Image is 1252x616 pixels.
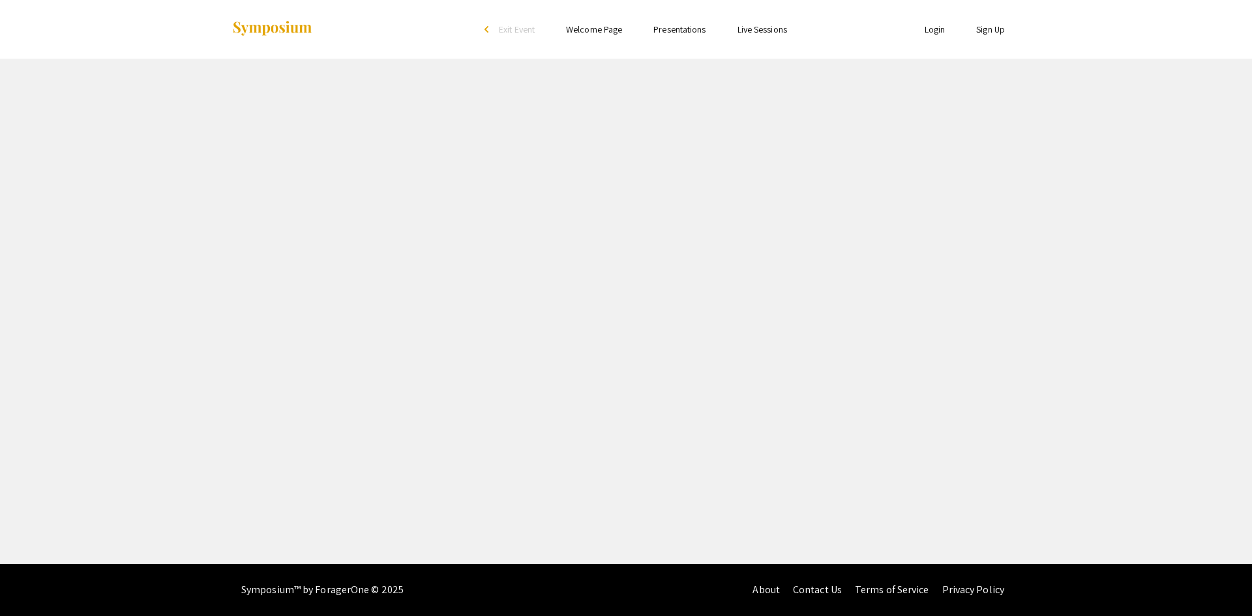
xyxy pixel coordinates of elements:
a: Privacy Policy [942,583,1004,596]
div: Symposium™ by ForagerOne © 2025 [241,564,404,616]
a: Terms of Service [855,583,929,596]
div: arrow_back_ios [484,25,492,33]
img: Symposium by ForagerOne [231,20,313,38]
a: Live Sessions [738,23,787,35]
a: Sign Up [976,23,1005,35]
span: Exit Event [499,23,535,35]
a: About [753,583,780,596]
a: Login [925,23,946,35]
iframe: Chat [1197,557,1242,606]
a: Presentations [653,23,706,35]
a: Contact Us [793,583,842,596]
a: Welcome Page [566,23,622,35]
